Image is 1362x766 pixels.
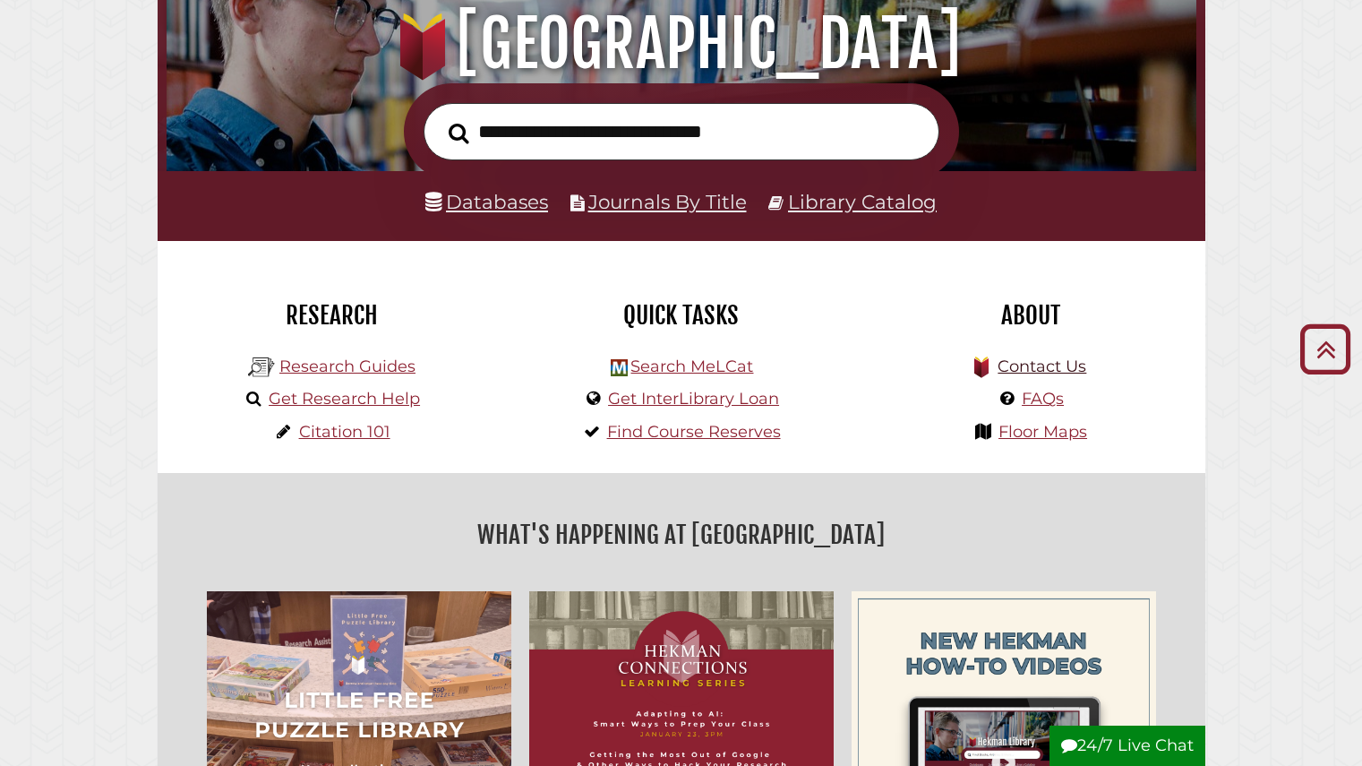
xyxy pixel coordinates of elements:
a: Journals By Title [588,190,747,213]
a: Search MeLCat [630,357,753,376]
img: Hekman Library Logo [248,354,275,381]
h2: About [869,300,1192,331]
a: Back to Top [1293,334,1358,364]
a: FAQs [1022,389,1064,409]
button: Search [440,117,478,149]
h2: Research [171,300,493,331]
h2: Quick Tasks [520,300,843,331]
i: Search [449,122,469,143]
a: Floor Maps [998,422,1087,442]
a: Find Course Reserves [607,422,781,442]
h2: What's Happening at [GEOGRAPHIC_DATA] [171,514,1192,555]
a: Library Catalog [788,190,937,213]
a: Get InterLibrary Loan [608,389,779,409]
a: Databases [425,190,548,213]
a: Citation 101 [299,422,390,442]
a: Contact Us [998,357,1086,376]
img: Hekman Library Logo [611,359,628,376]
h1: [GEOGRAPHIC_DATA] [186,4,1175,83]
a: Get Research Help [269,389,420,409]
a: Research Guides [279,357,415,376]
